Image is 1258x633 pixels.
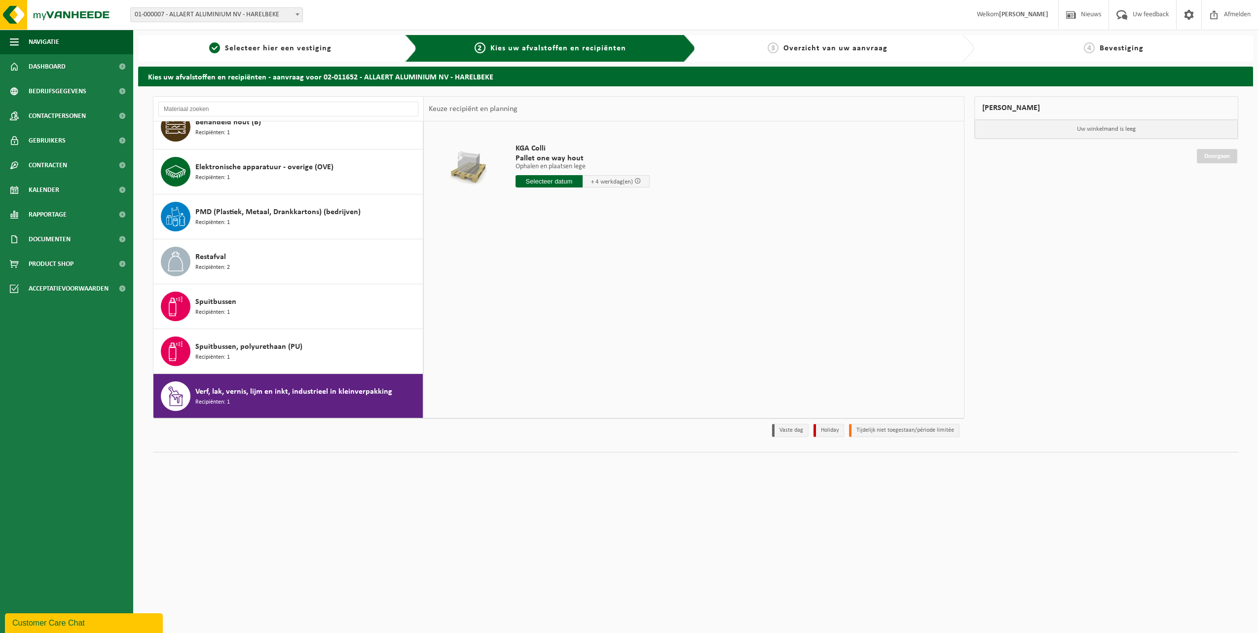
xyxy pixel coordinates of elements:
[143,42,397,54] a: 1Selecteer hier een vestiging
[195,341,302,353] span: Spuitbussen, polyurethaan (PU)
[29,104,86,128] span: Contactpersonen
[29,252,74,276] span: Product Shop
[195,386,392,398] span: Verf, lak, vernis, lijm en inkt, industrieel in kleinverpakking
[153,374,423,419] button: Verf, lak, vernis, lijm en inkt, industrieel in kleinverpakking Recipiënten: 1
[29,128,66,153] span: Gebruikers
[153,284,423,329] button: Spuitbussen Recipiënten: 1
[195,161,333,173] span: Elektronische apparatuur - overige (OVE)
[195,173,230,183] span: Recipiënten: 1
[29,79,86,104] span: Bedrijfsgegevens
[29,227,71,252] span: Documenten
[783,44,888,52] span: Overzicht van uw aanvraag
[195,128,230,138] span: Recipiënten: 1
[849,424,960,437] li: Tijdelijk niet toegestaan/période limitée
[424,97,522,121] div: Keuze recipiënt en planning
[195,206,361,218] span: PMD (Plastiek, Metaal, Drankkartons) (bedrijven)
[29,178,59,202] span: Kalender
[29,276,109,301] span: Acceptatievoorwaarden
[516,163,650,170] p: Ophalen en plaatsen lege
[209,42,220,53] span: 1
[153,194,423,239] button: PMD (Plastiek, Metaal, Drankkartons) (bedrijven) Recipiënten: 1
[516,144,650,153] span: KGA Colli
[130,7,303,22] span: 01-000007 - ALLAERT ALUMINIUM NV - HARELBEKE
[591,179,633,185] span: + 4 werkdag(en)
[153,105,423,149] button: Behandeld hout (B) Recipiënten: 1
[138,67,1253,86] h2: Kies uw afvalstoffen en recipiënten - aanvraag voor 02-011652 - ALLAERT ALUMINIUM NV - HARELBEKE
[490,44,626,52] span: Kies uw afvalstoffen en recipiënten
[5,611,165,633] iframe: chat widget
[195,251,226,263] span: Restafval
[195,116,261,128] span: Behandeld hout (B)
[195,263,230,272] span: Recipiënten: 2
[29,54,66,79] span: Dashboard
[1100,44,1144,52] span: Bevestiging
[195,308,230,317] span: Recipiënten: 1
[225,44,332,52] span: Selecteer hier een vestiging
[475,42,485,53] span: 2
[195,353,230,362] span: Recipiënten: 1
[153,239,423,284] button: Restafval Recipiënten: 2
[768,42,778,53] span: 3
[131,8,302,22] span: 01-000007 - ALLAERT ALUMINIUM NV - HARELBEKE
[29,30,59,54] span: Navigatie
[1084,42,1095,53] span: 4
[516,175,583,187] input: Selecteer datum
[814,424,844,437] li: Holiday
[195,296,236,308] span: Spuitbussen
[195,398,230,407] span: Recipiënten: 1
[195,218,230,227] span: Recipiënten: 1
[153,329,423,374] button: Spuitbussen, polyurethaan (PU) Recipiënten: 1
[29,202,67,227] span: Rapportage
[29,153,67,178] span: Contracten
[1197,149,1237,163] a: Doorgaan
[772,424,809,437] li: Vaste dag
[974,96,1238,120] div: [PERSON_NAME]
[158,102,418,116] input: Materiaal zoeken
[975,120,1238,139] p: Uw winkelmand is leeg
[153,149,423,194] button: Elektronische apparatuur - overige (OVE) Recipiënten: 1
[516,153,650,163] span: Pallet one way hout
[999,11,1048,18] strong: [PERSON_NAME]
